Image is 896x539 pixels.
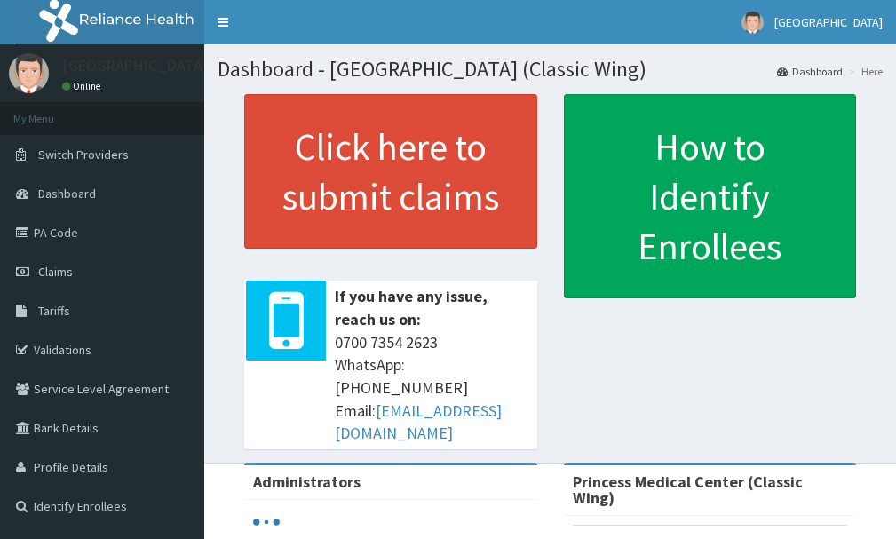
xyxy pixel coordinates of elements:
p: [GEOGRAPHIC_DATA] [62,58,209,74]
img: User Image [741,12,764,34]
span: Switch Providers [38,147,129,162]
b: Administrators [253,472,361,492]
span: 0700 7354 2623 WhatsApp: [PHONE_NUMBER] Email: [335,331,528,446]
strong: Princess Medical Center (Classic Wing) [573,472,803,508]
h1: Dashboard - [GEOGRAPHIC_DATA] (Classic Wing) [218,58,883,81]
span: Claims [38,264,73,280]
span: Dashboard [38,186,96,202]
span: Tariffs [38,303,70,319]
svg: audio-loading [253,509,280,535]
span: [GEOGRAPHIC_DATA] [774,14,883,30]
a: Online [62,80,105,92]
a: Dashboard [777,64,843,79]
li: Here [844,64,883,79]
a: [EMAIL_ADDRESS][DOMAIN_NAME] [335,400,502,444]
a: Click here to submit claims [244,94,537,249]
b: If you have any issue, reach us on: [335,286,488,329]
a: How to Identify Enrollees [564,94,857,298]
img: User Image [9,53,49,93]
